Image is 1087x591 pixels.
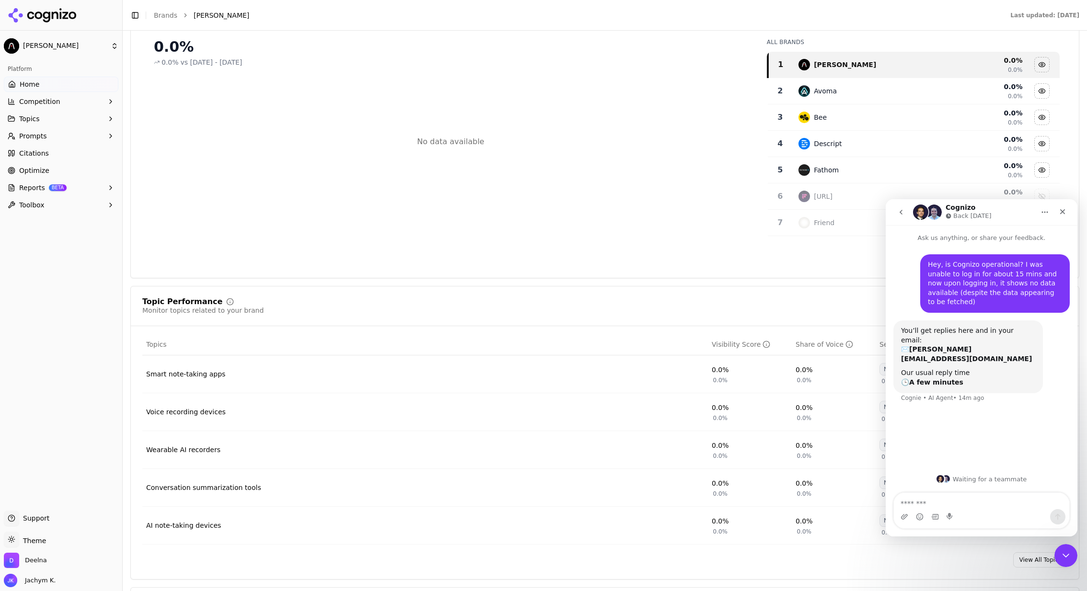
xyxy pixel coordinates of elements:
span: 0.0% [713,528,728,535]
span: Theme [19,537,46,545]
img: Jachym K. [4,574,17,587]
div: 0.0 % [946,82,1022,91]
a: Home [4,77,118,92]
span: 0.0% [1008,66,1023,74]
div: 0.0 % [946,108,1022,118]
button: Hide bee data [1034,110,1050,125]
span: 0.0% [713,452,728,460]
div: Visibility Score [712,340,770,349]
div: N/A [879,514,898,527]
span: 0.0% [881,491,896,499]
button: Competition [4,94,118,109]
div: 0.0% [712,365,729,375]
div: Monitor topics related to your brand [142,306,264,315]
span: 0.0% [797,490,812,498]
span: Competition [19,97,60,106]
div: 0.0% [154,38,748,56]
img: fathom [798,164,810,176]
img: fireflies.ai [798,191,810,202]
th: shareOfVoice [792,334,876,355]
div: 0.0% [712,441,729,450]
a: Conversation summarization tools [146,483,261,492]
div: Avoma [814,86,837,96]
button: Hide descript data [1034,136,1050,151]
div: 0.0 % [946,161,1022,170]
a: View All Topics [1013,552,1067,568]
button: Open user button [4,574,56,587]
div: N/A [879,439,898,451]
span: Topics [19,114,40,124]
span: 0.0% [1008,145,1023,153]
span: BETA [49,184,67,191]
th: visibilityScore [708,334,792,355]
span: 0.0% [713,376,728,384]
nav: breadcrumb [154,11,991,20]
div: No data available [417,136,484,148]
tr: 5fathomFathom0.0%0.0%Hide fathom data [768,157,1060,183]
tr: 1plaud ai[PERSON_NAME]0.0%0.0%Hide plaud ai data [768,52,1060,78]
a: Smart note-taking apps [146,369,225,379]
button: Topics [4,111,118,126]
img: Plaud AI [4,38,19,54]
button: Prompts [4,128,118,144]
span: 0.0% [797,528,812,535]
a: Wearable AI recorders [146,445,220,455]
div: All Brands [767,38,1060,46]
span: vs [DATE] - [DATE] [181,57,243,67]
button: Hide plaud ai data [1034,57,1050,72]
div: Topic Performance [142,298,222,306]
tr: 3beeBee0.0%0.0%Hide bee data [768,104,1060,131]
span: Topics [146,340,167,349]
div: N/A [879,401,898,413]
div: 0.0% [796,403,813,412]
span: Deelna [25,556,47,565]
div: 1 [773,59,789,70]
div: 5 [772,164,789,176]
img: plaud ai [798,59,810,70]
div: Descript [814,139,842,148]
button: Hide avoma data [1034,83,1050,99]
div: 0.0% [712,516,729,526]
tr: 0.0%Show grain data [768,236,1060,262]
div: 2 [772,85,789,97]
a: AI note-taking devices [146,521,221,530]
div: 0.0% [796,478,813,488]
button: ReportsBETA [4,180,118,195]
span: Reports [19,183,45,193]
iframe: Intercom live chat [1054,544,1077,567]
div: [PERSON_NAME] [814,60,876,69]
span: 0.0% [797,414,812,422]
span: [PERSON_NAME] [194,11,249,20]
span: 0.0% [713,414,728,422]
span: Optimize [19,166,49,175]
span: 0.0% [881,415,896,423]
div: N/A [879,363,898,375]
img: Deelna [4,553,19,568]
span: 0.0% [713,490,728,498]
span: 0.0% [797,452,812,460]
span: Home [20,80,39,89]
a: Voice recording devices [146,407,226,417]
span: 0.0% [1008,92,1023,100]
th: sentiment [876,334,960,355]
button: Hide fathom data [1034,162,1050,178]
